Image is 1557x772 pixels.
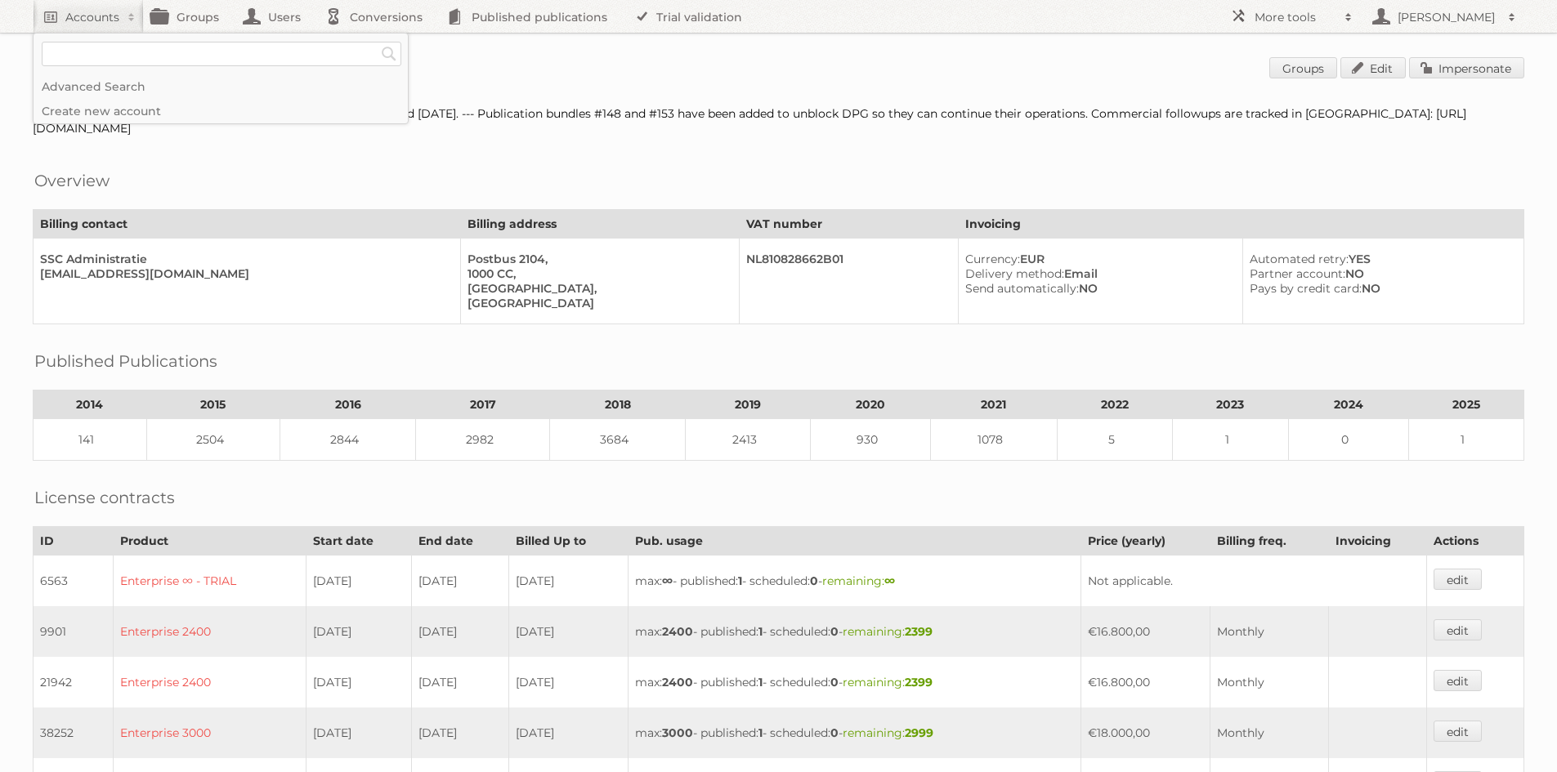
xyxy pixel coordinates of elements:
a: Advanced Search [34,74,408,99]
th: 2024 [1288,390,1408,419]
th: Invoicing [958,210,1523,239]
td: 5 [1057,419,1172,461]
strong: 1 [758,624,763,639]
th: Billing freq. [1210,527,1328,556]
input: Search [377,42,401,66]
span: Delivery method: [965,266,1064,281]
td: €16.800,00 [1081,606,1210,657]
div: NO [1250,266,1510,281]
td: [DATE] [509,707,629,758]
td: 2504 [146,419,280,461]
td: 141 [34,419,147,461]
th: Invoicing [1328,527,1426,556]
a: edit [1434,721,1482,742]
th: 2016 [280,390,416,419]
td: 3684 [550,419,686,461]
th: 2020 [810,390,930,419]
div: [GEOGRAPHIC_DATA], [468,281,726,296]
h2: Accounts [65,9,119,25]
a: Impersonate [1409,57,1524,78]
td: Enterprise 3000 [113,707,306,758]
strong: 1 [758,675,763,689]
th: 2021 [930,390,1057,419]
td: 21942 [34,657,114,707]
td: Enterprise 2400 [113,657,306,707]
div: NO [965,281,1229,296]
td: 2982 [416,419,550,461]
td: Monthly [1210,606,1328,657]
th: 2017 [416,390,550,419]
div: [EMAIL_ADDRESS][DOMAIN_NAME] [40,266,447,281]
strong: 1 [758,725,763,740]
th: Actions [1426,527,1523,556]
td: [DATE] [509,606,629,657]
h2: [PERSON_NAME] [1394,9,1500,25]
strong: 0 [830,675,839,689]
td: [DATE] [509,556,629,607]
td: 38252 [34,707,114,758]
td: 2413 [686,419,810,461]
td: €18.000,00 [1081,707,1210,758]
th: Price (yearly) [1081,527,1210,556]
td: €16.800,00 [1081,657,1210,707]
strong: 2399 [905,675,933,689]
div: EUR [965,252,1229,266]
span: remaining: [843,675,933,689]
a: edit [1434,569,1482,590]
th: Product [113,527,306,556]
td: 6563 [34,556,114,607]
td: [DATE] [412,556,509,607]
span: Partner account: [1250,266,1345,281]
th: VAT number [739,210,958,239]
th: 2018 [550,390,686,419]
a: Groups [1269,57,1337,78]
td: [DATE] [412,707,509,758]
div: Email [965,266,1229,281]
td: max: - published: - scheduled: - [628,707,1081,758]
strong: 2999 [905,725,933,740]
td: 0 [1288,419,1408,461]
strong: 3000 [662,725,693,740]
td: max: - published: - scheduled: - [628,606,1081,657]
th: End date [412,527,509,556]
th: Start date [306,527,412,556]
td: 1 [1173,419,1288,461]
th: 2022 [1057,390,1172,419]
strong: 0 [830,624,839,639]
td: [DATE] [509,657,629,707]
th: Billing address [461,210,740,239]
div: SSC Administratie [40,252,447,266]
div: This is a 6-months contract (87185) which renews every [DATE] and [DATE]. --- Publication bundles... [33,106,1524,136]
h2: Published Publications [34,349,217,373]
span: Send automatically: [965,281,1079,296]
div: [GEOGRAPHIC_DATA] [468,296,726,310]
strong: ∞ [884,573,895,588]
div: Postbus 2104, [468,252,726,266]
strong: 2400 [662,675,693,689]
h1: Account 3562: DPG Media B.V. [33,57,1524,82]
th: Billed Up to [509,527,629,556]
h2: More tools [1255,9,1336,25]
span: Currency: [965,252,1020,266]
td: 2844 [280,419,416,461]
span: Pays by credit card: [1250,281,1362,296]
th: ID [34,527,114,556]
th: 2025 [1408,390,1523,419]
td: [DATE] [412,606,509,657]
td: 1078 [930,419,1057,461]
td: Monthly [1210,707,1328,758]
span: remaining: [843,725,933,740]
div: YES [1250,252,1510,266]
td: [DATE] [306,657,412,707]
td: max: - published: - scheduled: - [628,657,1081,707]
span: Automated retry: [1250,252,1349,266]
td: [DATE] [306,707,412,758]
td: Enterprise 2400 [113,606,306,657]
td: Enterprise ∞ - TRIAL [113,556,306,607]
td: [DATE] [412,657,509,707]
td: [DATE] [306,556,412,607]
strong: ∞ [662,573,673,588]
td: Monthly [1210,657,1328,707]
td: 930 [810,419,930,461]
strong: 0 [810,573,818,588]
